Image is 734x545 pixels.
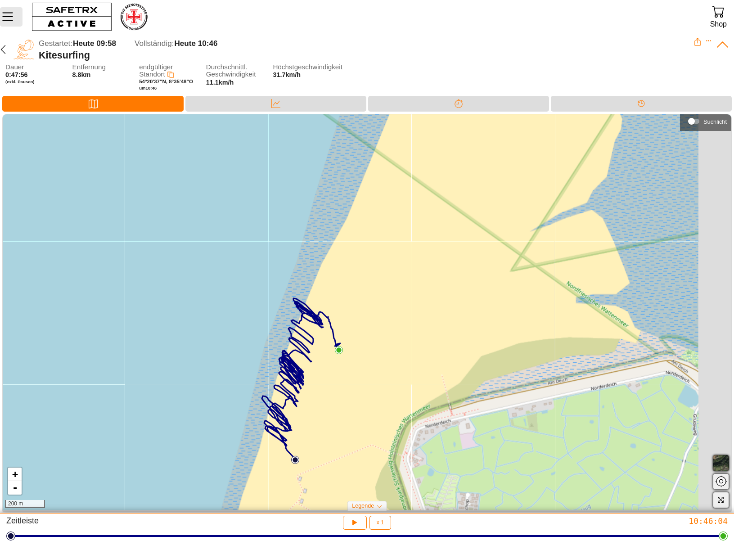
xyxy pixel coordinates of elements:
[377,520,384,525] span: x 1
[368,96,549,112] div: Trennung
[2,96,184,112] div: Karte
[352,503,374,509] span: Legende
[5,63,63,71] span: Dauer
[273,63,330,71] span: Höchstgeschwindigkeit
[710,18,727,30] div: Shop
[8,468,22,481] a: Zoom in
[119,2,148,32] img: RescueLogo.png
[706,38,712,44] button: Expand
[39,39,72,48] span: Gestartet:
[72,63,130,71] span: Entfernung
[6,516,244,530] div: Zeitleiste
[39,50,693,61] div: Kitesurfing
[5,500,45,508] div: 200 m
[291,455,299,464] img: PathStart.svg
[72,71,91,78] span: 8.8km
[73,39,116,48] span: Heute 09:58
[335,346,343,354] img: PathEnd.svg
[490,516,728,526] div: 10:46:04
[5,71,28,78] span: 0:47:56
[174,39,217,48] span: Heute 10:46
[135,39,174,48] span: Vollständig:
[206,63,264,78] span: Durchschnittl. Geschwindigkeit
[206,79,234,86] span: 11.1km/h
[139,79,193,84] span: 54°20'37"N, 8°35'48"O
[14,39,34,60] img: KITE_SURFING.svg
[5,79,63,85] span: (exkl. Pausen)
[139,86,157,90] span: um 10:46
[684,115,727,128] div: Suchlicht
[551,96,732,112] div: Timeline
[273,71,301,78] span: 31.7km/h
[703,118,727,125] div: Suchlicht
[8,481,22,495] a: Zoom out
[139,63,173,78] span: endgültiger Standort
[185,96,366,112] div: Daten
[369,516,391,530] button: x 1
